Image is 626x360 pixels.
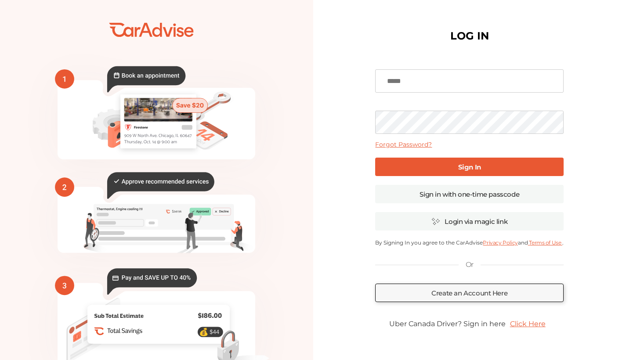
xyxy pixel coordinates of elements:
[528,239,562,246] a: Terms of Use
[450,32,489,40] h1: LOG IN
[375,158,564,176] a: Sign In
[483,239,517,246] a: Privacy Policy
[199,328,209,337] text: 💰
[375,140,432,148] a: Forgot Password?
[375,185,564,203] a: Sign in with one-time passcode
[375,239,564,246] p: By Signing In you agree to the CarAdvise and .
[431,217,440,226] img: magic_icon.32c66aac.svg
[458,163,481,171] b: Sign In
[466,260,474,270] p: Or
[375,212,564,230] a: Login via magic link
[375,284,564,302] a: Create an Account Here
[506,315,550,332] a: Click Here
[389,320,506,328] span: Uber Canada Driver? Sign in here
